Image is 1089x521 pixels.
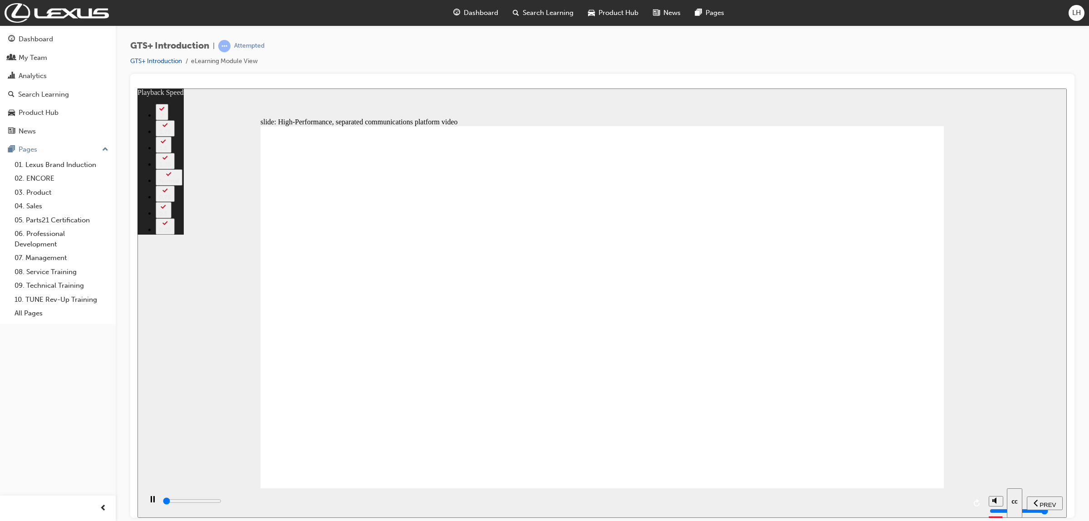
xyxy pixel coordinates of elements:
[688,4,731,22] a: pages-iconPages
[4,29,112,141] button: DashboardMy TeamAnalyticsSearch LearningProduct HubNews
[4,141,112,158] button: Pages
[8,35,15,44] span: guage-icon
[646,4,688,22] a: news-iconNews
[11,199,112,213] a: 04. Sales
[653,7,660,19] span: news-icon
[464,8,498,18] span: Dashboard
[523,8,574,18] span: Search Learning
[11,172,112,186] a: 02. ENCORE
[598,8,638,18] span: Product Hub
[833,408,847,422] button: replay
[4,104,112,121] a: Product Hub
[902,413,918,420] span: PREV
[19,53,47,63] div: My Team
[18,89,69,100] div: Search Learning
[851,400,885,429] div: misc controls
[100,503,107,514] span: prev-icon
[706,8,724,18] span: Pages
[11,279,112,293] a: 09. Technical Training
[234,42,265,50] div: Attempted
[581,4,646,22] a: car-iconProduct Hub
[513,7,519,19] span: search-icon
[11,227,112,251] a: 06. Professional Development
[11,293,112,307] a: 10. TUNE Rev-Up Training
[1072,8,1081,18] span: LH
[453,7,460,19] span: guage-icon
[19,71,47,81] div: Analytics
[11,186,112,200] a: 03. Product
[8,146,15,154] span: pages-icon
[11,306,112,320] a: All Pages
[11,265,112,279] a: 08. Service Training
[191,56,258,67] li: eLearning Module View
[102,144,108,156] span: up-icon
[19,126,36,137] div: News
[446,4,505,22] a: guage-iconDashboard
[19,144,37,155] div: Pages
[130,41,209,51] span: GTS+ Introduction
[218,40,231,52] span: learningRecordVerb_ATTEMPT-icon
[889,408,925,422] button: previous
[19,108,59,118] div: Product Hub
[5,3,109,23] img: Trak
[4,123,112,140] a: News
[8,128,15,136] span: news-icon
[8,91,15,99] span: search-icon
[1069,5,1084,21] button: LH
[505,4,581,22] a: search-iconSearch Learning
[852,419,911,426] input: volume
[11,158,112,172] a: 01. Lexus Brand Induction
[588,7,595,19] span: car-icon
[4,68,112,84] a: Analytics
[11,213,112,227] a: 05. Parts21 Certification
[18,15,31,32] button: 2
[130,57,182,65] a: GTS+ Introduction
[889,400,925,429] nav: slide navigation
[8,54,15,62] span: people-icon
[4,49,112,66] a: My Team
[25,409,84,416] input: slide progress
[695,7,702,19] span: pages-icon
[869,400,885,429] button: Closed captions.
[19,34,53,44] div: Dashboard
[663,8,681,18] span: News
[5,407,20,423] button: play/pause
[22,24,27,30] div: 2
[4,31,112,48] a: Dashboard
[11,251,112,265] a: 07. Management
[4,86,112,103] a: Search Learning
[851,408,866,418] button: volume
[8,72,15,80] span: chart-icon
[5,400,847,429] div: playback controls
[213,41,215,51] span: |
[8,109,15,117] span: car-icon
